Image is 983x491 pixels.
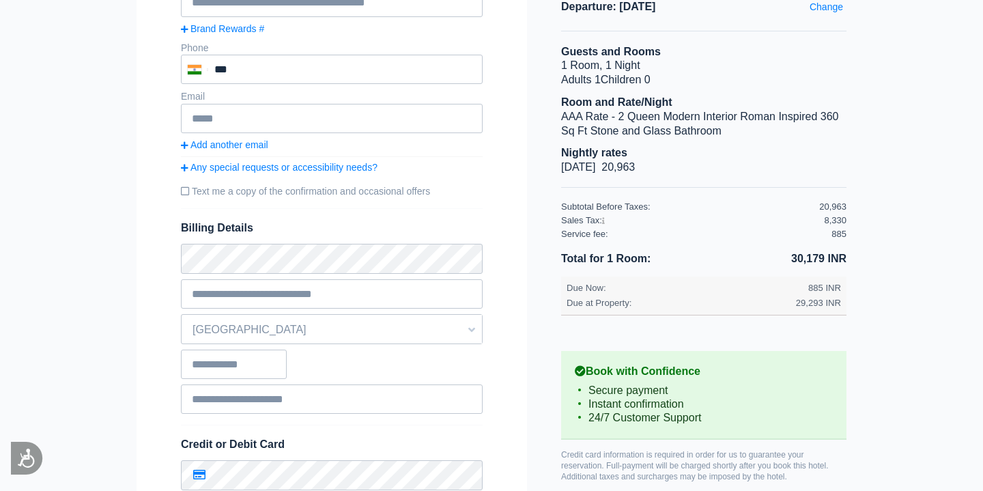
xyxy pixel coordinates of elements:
[824,215,846,227] div: 8,330
[561,229,819,240] div: Service fee:
[181,42,208,53] label: Phone
[561,215,819,227] div: Sales Tax:
[561,201,819,213] div: Subtotal Before Taxes:
[561,110,846,139] li: AAA Rate - 2 Queen Modern Interior Roman Inspired 360 Sq Ft Stone and Glass Bathroom
[575,397,833,411] li: Instant confirmation
[182,56,211,83] div: India (भारत): +91
[808,282,841,294] div: 885 INR
[561,249,704,269] li: Total for 1 Room:
[831,229,846,240] div: 885
[819,201,846,213] div: 20,963
[796,297,841,309] div: 29,293 INR
[575,384,833,397] li: Secure payment
[575,411,833,425] li: 24/7 Customer Support
[561,147,627,158] b: Nightly rates
[181,23,483,35] a: Brand Rewards #
[181,180,483,203] label: Text me a copy of the confirmation and occasional offers
[181,161,483,173] a: Any special requests or accessibility needs?
[182,318,482,341] span: [GEOGRAPHIC_DATA]
[181,221,483,236] span: Billing Details
[567,282,796,294] div: Due Now:
[561,161,635,173] span: [DATE] 20,963
[561,59,846,73] li: 1 Room, 1 Night
[561,73,846,87] li: Adults 1
[704,249,846,269] li: 30,179 INR
[181,91,205,102] label: Email
[561,46,661,57] b: Guests and Rooms
[181,139,483,151] a: Add another email
[575,365,833,379] b: Book with Confidence
[567,297,796,309] div: Due at Property:
[601,74,651,85] span: Children 0
[181,438,285,450] span: Credit or Debit Card
[561,450,829,481] span: Credit card information is required in order for us to guarantee your reservation. Full-payment w...
[561,96,672,108] b: Room and Rate/Night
